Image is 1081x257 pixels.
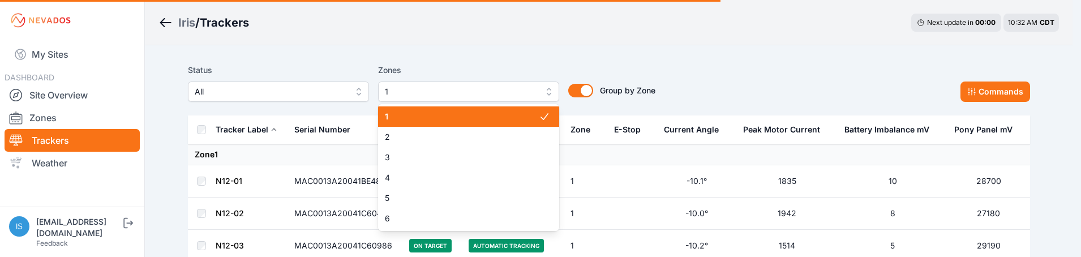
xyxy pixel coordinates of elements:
button: 1 [378,82,559,102]
span: 3 [385,152,539,163]
span: 4 [385,172,539,183]
span: 2 [385,131,539,143]
span: 1 [385,85,537,98]
span: 6 [385,213,539,224]
span: 5 [385,192,539,204]
div: 1 [378,104,559,231]
span: 1 [385,111,539,122]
